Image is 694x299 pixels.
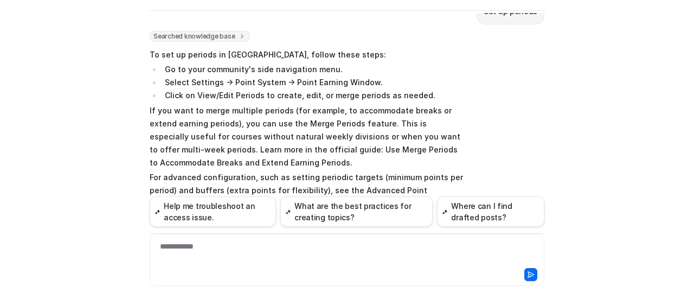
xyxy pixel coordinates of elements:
li: Go to your community's side navigation menu. [162,63,467,76]
button: What are the best practices for creating topics? [280,196,433,227]
p: To set up periods in [GEOGRAPHIC_DATA], follow these steps: [150,48,467,61]
p: For advanced configuration, such as setting periodic targets (minimum points per period) and buff... [150,171,467,210]
button: Help me troubleshoot an access issue. [150,196,276,227]
p: If you want to merge multiple periods (for example, to accommodate breaks or extend earning perio... [150,104,467,169]
button: Where can I find drafted posts? [437,196,544,227]
li: Click on View/Edit Periods to create, edit, or merge periods as needed. [162,89,467,102]
span: Searched knowledge base [150,31,250,42]
li: Select Settings → Point System → Point Earning Window. [162,76,467,89]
